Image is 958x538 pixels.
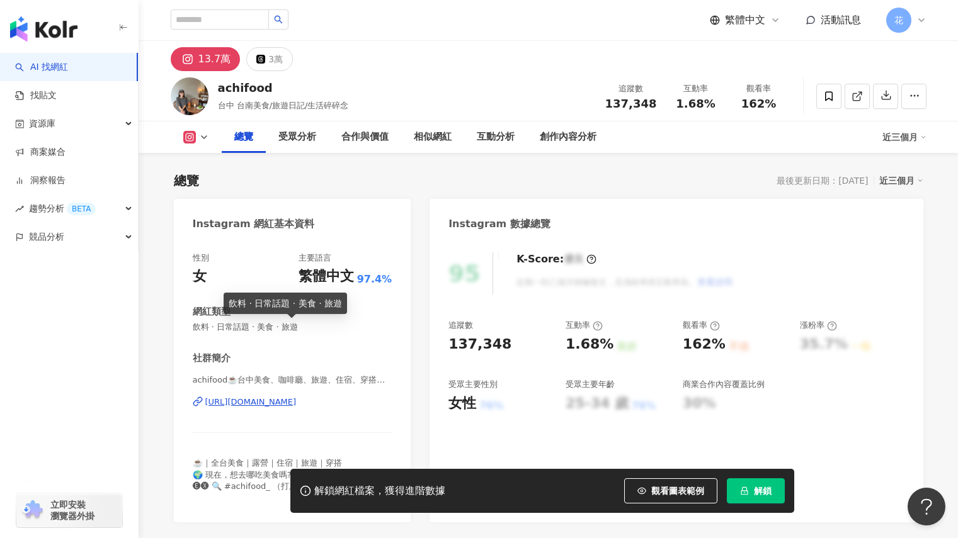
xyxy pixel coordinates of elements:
div: 總覽 [234,130,253,145]
div: 主要語言 [299,252,331,264]
div: 觀看率 [683,320,720,331]
span: 花 [894,13,903,27]
div: 女性 [448,394,476,413]
a: 洞察報告 [15,174,66,187]
span: rise [15,205,24,213]
span: 繁體中文 [725,13,765,27]
div: 性別 [193,252,209,264]
div: 受眾主要性別 [448,379,498,390]
span: 飲料 · 日常話題 · 美食 · 旅遊 [193,322,392,333]
span: 資源庫 [29,109,55,138]
div: 社群簡介 [193,352,231,365]
div: Instagram 數據總覽 [448,217,550,231]
span: search [274,15,283,24]
div: Instagram 網紅基本資料 [193,217,315,231]
div: 最後更新日期：[DATE] [777,176,868,186]
div: 女 [193,267,207,286]
span: 137,348 [605,97,657,110]
img: logo [10,16,77,42]
span: achifood☕️台中美食、咖啡廳、旅遊、住宿、穿搭｜[PERSON_NAME] MENG CHU | achifood [193,374,392,386]
div: 137,348 [448,335,511,354]
img: KOL Avatar [171,77,208,115]
button: 3萬 [246,47,293,71]
a: 商案媒合 [15,146,66,159]
span: lock [740,486,749,495]
div: [URL][DOMAIN_NAME] [205,396,297,408]
span: 活動訊息 [821,14,861,26]
div: 近三個月 [882,127,927,147]
div: K-Score : [516,252,596,266]
div: 近三個月 [879,172,923,189]
div: 追蹤數 [448,320,473,331]
a: chrome extension立即安裝 瀏覽器外掛 [16,493,122,527]
span: 解鎖 [754,486,772,496]
div: 受眾分析 [278,130,316,145]
div: 13.7萬 [198,50,231,68]
div: 互動分析 [477,130,515,145]
div: 162% [683,335,726,354]
div: 追蹤數 [605,82,657,95]
span: 趨勢分析 [29,194,96,223]
div: 網紅類型 [193,305,231,318]
div: 商業合作內容覆蓋比例 [683,379,765,390]
span: 97.4% [357,272,392,286]
div: BETA [67,203,96,215]
div: 互動率 [566,320,603,331]
button: 解鎖 [727,478,785,503]
div: 觀看率 [735,82,783,95]
div: 漲粉率 [800,320,837,331]
div: 創作內容分析 [540,130,596,145]
div: achifood [218,80,349,96]
button: 13.7萬 [171,47,241,71]
span: 162% [741,98,777,110]
div: 受眾主要年齡 [566,379,615,390]
div: 總覽 [174,172,199,189]
div: 合作與價值 [341,130,389,145]
div: 1.68% [566,335,613,354]
a: 找貼文 [15,89,57,102]
a: searchAI 找網紅 [15,61,68,74]
a: [URL][DOMAIN_NAME] [193,396,392,408]
span: 台中 台南美食/旅遊日記/生活碎碎念 [218,101,349,110]
div: 解鎖網紅檔案，獲得進階數據 [314,485,445,498]
button: 觀看圖表範例 [624,478,717,503]
div: 互動率 [672,82,720,95]
div: 繁體中文 [299,267,354,286]
span: 競品分析 [29,223,64,251]
span: 1.68% [676,98,715,110]
span: 立即安裝 瀏覽器外掛 [50,499,94,522]
div: 相似網紅 [414,130,452,145]
div: 3萬 [268,50,283,68]
img: chrome extension [20,500,45,520]
span: 觀看圖表範例 [651,486,704,496]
